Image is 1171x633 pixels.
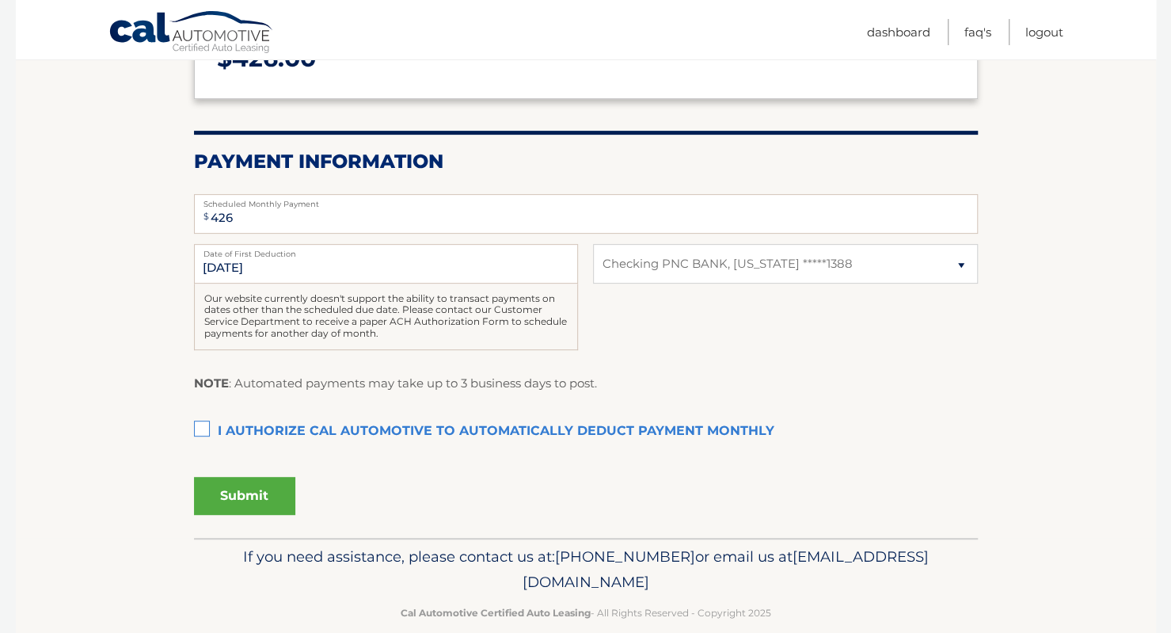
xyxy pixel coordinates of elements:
[194,150,978,174] h2: Payment Information
[194,376,229,391] strong: NOTE
[401,607,591,619] strong: Cal Automotive Certified Auto Leasing
[867,19,930,45] a: Dashboard
[204,544,968,595] p: If you need assistance, please contact us at: or email us at
[194,284,578,350] div: Our website currently doesn't support the ability to transact payments on dates other than the sc...
[523,547,929,591] span: [EMAIL_ADDRESS][DOMAIN_NAME]
[194,194,978,234] input: Payment Amount
[194,244,578,284] input: Payment Date
[194,416,978,448] label: I authorize cal automotive to automatically deduct payment monthly
[108,10,275,56] a: Cal Automotive
[1025,19,1063,45] a: Logout
[204,604,968,621] p: - All Rights Reserved - Copyright 2025
[555,547,695,566] span: [PHONE_NUMBER]
[194,194,978,207] label: Scheduled Monthly Payment
[199,199,214,235] span: $
[232,44,316,73] span: 426.00
[194,373,597,394] p: : Automated payments may take up to 3 business days to post.
[964,19,991,45] a: FAQ's
[194,477,295,515] button: Submit
[194,244,578,257] label: Date of First Deduction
